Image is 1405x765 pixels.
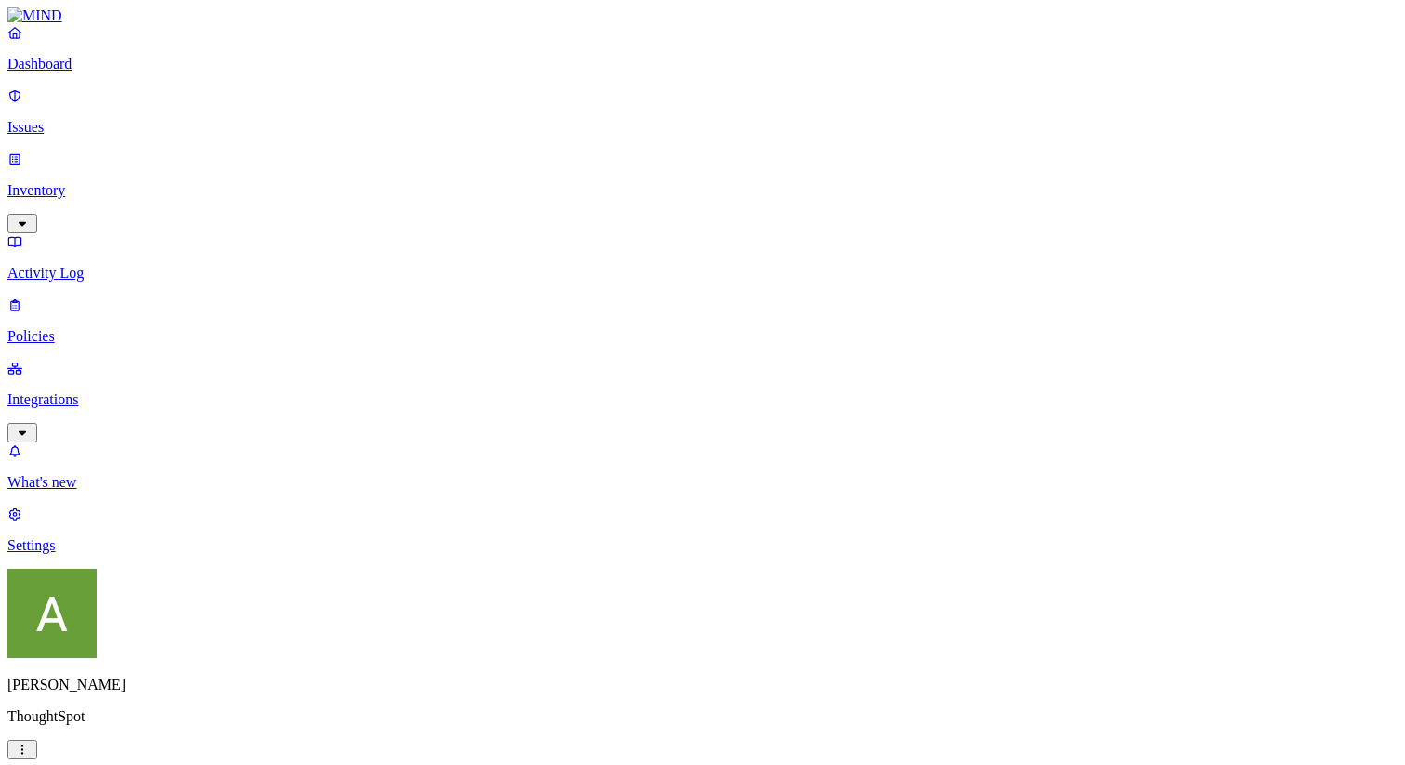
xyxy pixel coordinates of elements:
[7,87,1398,136] a: Issues
[7,474,1398,491] p: What's new
[7,506,1398,554] a: Settings
[7,119,1398,136] p: Issues
[7,442,1398,491] a: What's new
[7,677,1398,693] p: [PERSON_NAME]
[7,391,1398,408] p: Integrations
[7,151,1398,231] a: Inventory
[7,708,1398,725] p: ThoughtSpot
[7,182,1398,199] p: Inventory
[7,7,62,24] img: MIND
[7,297,1398,345] a: Policies
[7,7,1398,24] a: MIND
[7,56,1398,73] p: Dashboard
[7,265,1398,282] p: Activity Log
[7,537,1398,554] p: Settings
[7,569,97,658] img: Alessio Faiella
[7,328,1398,345] p: Policies
[7,233,1398,282] a: Activity Log
[7,360,1398,440] a: Integrations
[7,24,1398,73] a: Dashboard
